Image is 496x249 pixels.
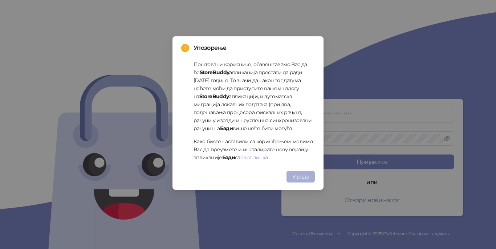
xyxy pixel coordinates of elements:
[181,44,189,52] span: exclamation-circle
[222,154,235,161] strong: Бади
[292,173,309,180] span: У реду
[194,60,315,132] p: Поштовани корисниче, обавештавамо Вас да ће апликација престати да ради [DATE] године. То значи д...
[199,93,229,100] strong: StoreBuddy
[194,137,315,161] p: Како бисте наставили са коришћењем, молимо Вас да преузмете и инсталирате нову верзију апликације...
[194,44,315,52] span: Упозорење
[240,154,268,161] a: овог линка
[200,69,229,76] strong: StoreBuddy
[220,125,233,132] strong: Бади
[286,171,315,182] button: У реду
